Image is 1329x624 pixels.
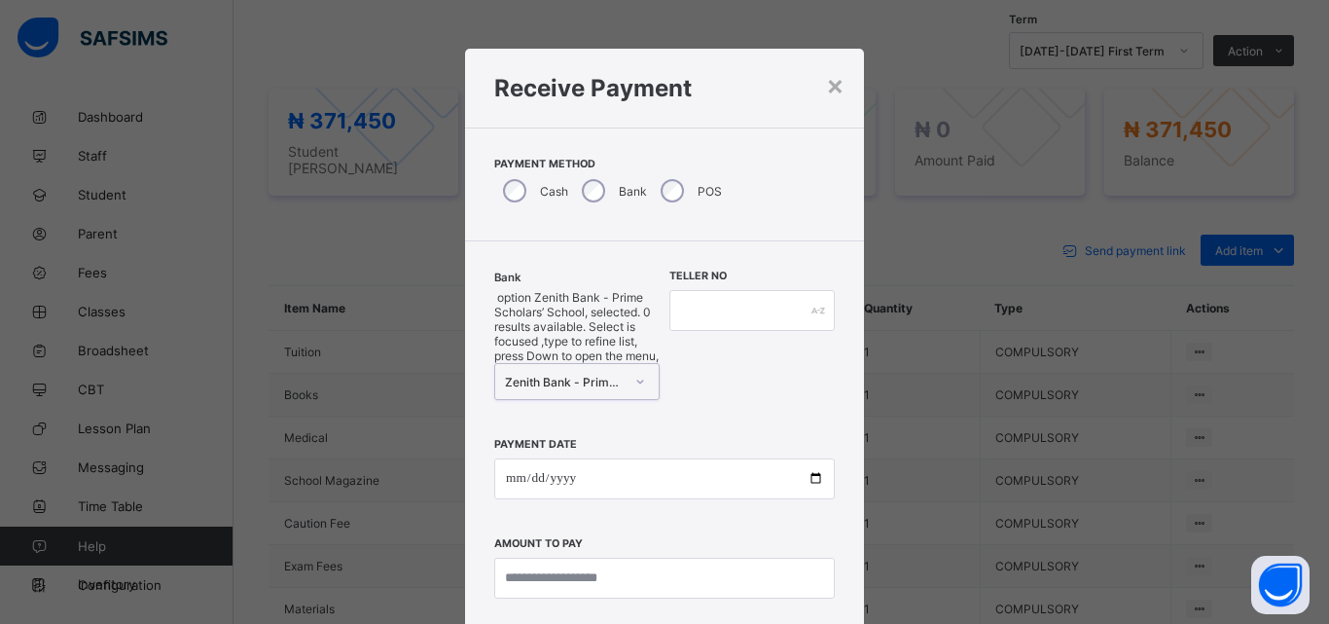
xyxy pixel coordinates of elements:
[1251,556,1310,614] button: Open asap
[540,184,568,199] label: Cash
[698,184,722,199] label: POS
[505,375,624,389] div: Zenith Bank - Prime Scholars’ School
[494,305,659,363] span: 0 results available. Select is focused ,type to refine list, press Down to open the menu,
[619,184,647,199] label: Bank
[494,74,835,102] h1: Receive Payment
[669,270,727,282] label: Teller No
[494,438,577,451] label: Payment Date
[494,290,643,319] span: option Zenith Bank - Prime Scholars’ School, selected.
[494,537,583,550] label: Amount to pay
[826,68,844,101] div: ×
[494,271,521,284] span: Bank
[494,158,835,170] span: Payment Method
